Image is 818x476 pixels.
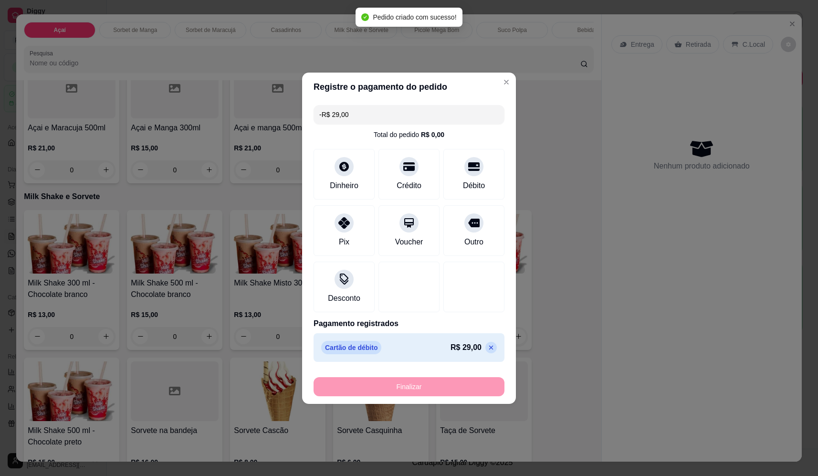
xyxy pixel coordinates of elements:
[499,74,514,90] button: Close
[395,236,423,248] div: Voucher
[464,236,483,248] div: Outro
[361,13,369,21] span: check-circle
[319,105,499,124] input: Ex.: hambúrguer de cordeiro
[373,13,456,21] span: Pedido criado com sucesso!
[321,341,381,354] p: Cartão de débito
[339,236,349,248] div: Pix
[330,180,358,191] div: Dinheiro
[397,180,421,191] div: Crédito
[328,293,360,304] div: Desconto
[463,180,485,191] div: Débito
[374,130,444,139] div: Total do pedido
[451,342,482,353] p: R$ 29,00
[314,318,504,329] p: Pagamento registrados
[302,73,516,101] header: Registre o pagamento do pedido
[421,130,444,139] div: R$ 0,00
